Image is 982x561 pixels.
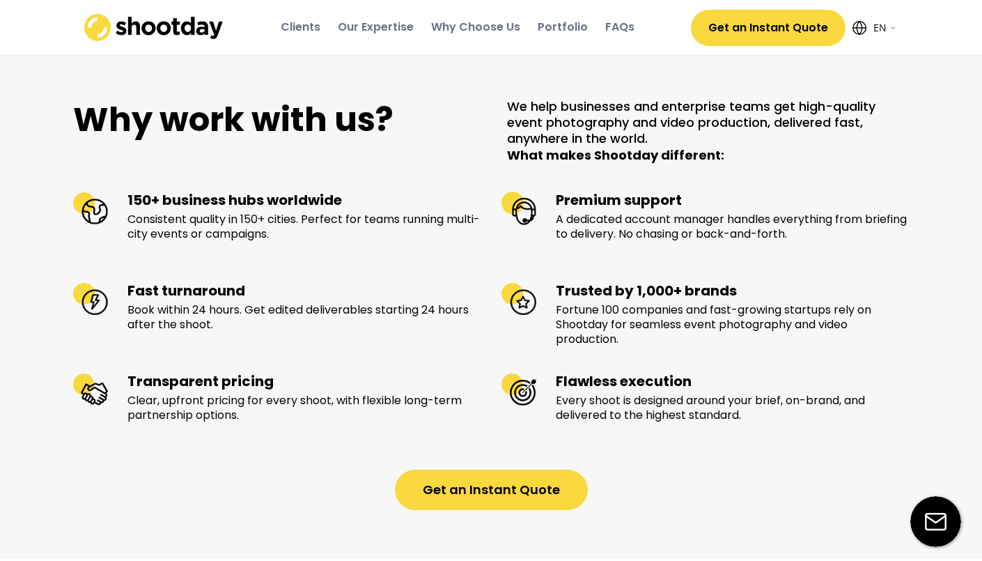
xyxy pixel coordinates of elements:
[338,20,414,35] div: Our Expertise
[73,282,108,316] img: Fast turnaround
[556,303,909,346] div: Fortune 100 companies and fast-growing startups rely on Shootday for seamless event photography a...
[73,98,476,141] h1: Why work with us?
[556,191,909,209] div: Premium support
[556,213,909,242] div: A dedicated account manager handles everything from briefing to delivery. No chasing or back-and-...
[556,372,909,390] div: Flawless execution
[127,394,481,423] div: Clear, upfront pricing for every shoot, with flexible long-term partnership options.
[538,20,588,35] div: Portfolio
[127,372,481,390] div: Transparent pricing
[73,372,108,407] img: Transparent pricing
[691,10,845,46] button: Get an Instant Quote
[556,282,909,300] div: Trusted by 1,000+ brands
[910,496,961,547] img: email-icon%20%281%29.svg
[556,394,909,423] div: Every shoot is designed around your brief, on-brand, and delivered to the highest standard.
[127,282,481,300] div: Fast turnaround
[507,146,724,164] strong: What makes Shootday different:
[84,14,224,41] img: shootday_logo.png
[605,20,634,35] div: FAQs
[431,20,520,35] div: Why Choose Us
[507,98,910,164] h2: We help businesses and enterprise teams get high-quality event photography and video production, ...
[127,213,481,242] div: Consistent quality in 150+ cities. Perfect for teams running multi-city events or campaigns.
[501,372,536,407] img: Flawless execution
[127,303,481,332] div: Book within 24 hours. Get edited deliverables starting 24 hours after the shoot.
[281,20,320,35] div: Clients
[73,191,108,226] img: 150+ business hubs worldwide
[852,21,866,35] img: Icon%20feather-globe%20%281%29.svg
[501,191,536,226] img: Premium support
[127,191,481,209] div: 150+ business hubs worldwide
[395,470,588,510] button: Get an Instant Quote
[501,282,536,316] img: Trusted by 1,000+ brands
